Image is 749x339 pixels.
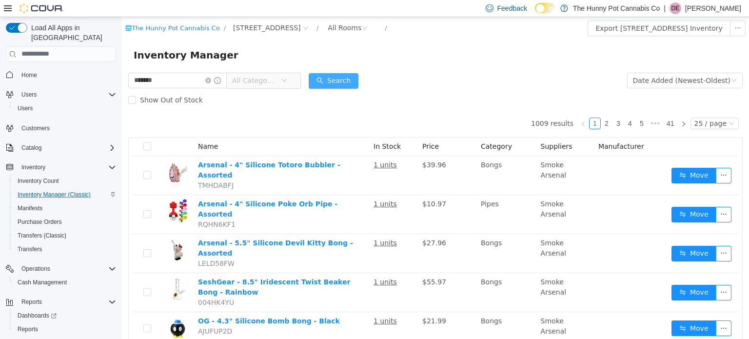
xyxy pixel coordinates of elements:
button: Operations [18,263,54,275]
span: Manifests [18,204,42,212]
span: $39.96 [300,144,324,152]
li: Next Page [556,100,568,112]
td: Pipes [355,178,415,217]
span: Reports [21,298,42,306]
span: Smoke Arsenal [419,183,445,201]
span: AJUFUP2D [76,310,110,318]
span: Transfers [18,245,42,253]
button: Reports [2,295,120,309]
a: 1 [468,101,478,112]
span: Inventory [18,161,116,173]
span: Transfers (Classic) [18,232,66,239]
span: Purchase Orders [14,216,116,228]
span: $27.96 [300,222,324,230]
li: 1 [467,100,479,112]
a: SeshGear - 8.5" Iridescent Twist Beaker Bong - Rainbow [76,261,228,279]
a: 3 [491,101,502,112]
u: 1 units [252,300,275,308]
span: Cash Management [14,277,116,288]
span: Category [359,125,390,133]
button: Catalog [18,142,45,154]
span: Cash Management [18,279,67,286]
li: Previous Page [455,100,467,112]
a: Inventory Manager (Classic) [14,189,95,200]
i: icon: down [607,103,612,110]
i: icon: down [609,60,615,67]
span: Feedback [497,3,527,13]
a: Arsenal - 5.5" Silicone Devil Kitty Bong - Assorted [76,222,231,240]
p: The Hunny Pot Cannabis Co [573,2,660,14]
a: Arsenal - 4" Silicone Totoro Bubbler - Assorted [76,144,218,162]
span: Reports [14,323,116,335]
a: Arsenal - 4" Silicone Poke Orb Pipe - Assorted [76,183,216,201]
button: Users [18,89,40,100]
span: Inventory Manager [12,30,122,46]
span: Transfers [14,243,116,255]
div: Date Added (Newest-Oldest) [511,56,609,71]
a: 4 [503,101,513,112]
button: icon: ellipsis [594,268,610,283]
a: Customers [18,122,54,134]
span: Catalog [21,144,41,152]
span: Dashboards [18,312,57,319]
button: icon: ellipsis [594,151,610,166]
button: Users [10,101,120,115]
img: Cova [20,3,63,13]
a: Transfers (Classic) [14,230,70,241]
a: 2 [479,101,490,112]
img: OG - 4.3" Silicone Bomb Bong - Black hero shot [44,299,68,323]
div: All Rooms [206,3,239,18]
button: Inventory [2,160,120,174]
li: 5 [514,100,526,112]
span: Price [300,125,317,133]
span: Inventory Count [18,177,59,185]
span: TMHDABFJ [76,164,112,172]
span: Reports [18,296,116,308]
span: LELD58FW [76,242,113,250]
span: Customers [21,124,50,132]
td: Bongs [355,139,415,178]
a: Reports [14,323,42,335]
span: Home [18,69,116,81]
span: Name [76,125,96,133]
span: Dashboards [14,310,116,321]
a: 41 [542,101,555,112]
span: Reports [18,325,38,333]
span: Operations [18,263,116,275]
li: 2 [479,100,491,112]
i: icon: info-circle [92,60,99,67]
button: icon: ellipsis [594,190,610,205]
u: 1 units [252,144,275,152]
td: Bongs [355,295,415,328]
u: 1 units [252,222,275,230]
button: Inventory [18,161,49,173]
span: $55.97 [300,261,324,269]
a: Home [18,69,41,81]
span: In Stock [252,125,279,133]
span: $21.99 [300,300,324,308]
i: icon: close-circle [83,60,89,66]
span: Manufacturer [476,125,522,133]
button: Operations [2,262,120,276]
span: / [195,7,197,15]
span: ••• [526,100,541,112]
span: Home [21,71,37,79]
button: icon: swapMove [550,303,594,319]
td: Bongs [355,217,415,256]
span: Smoke Arsenal [419,300,445,318]
button: Transfers (Classic) [10,229,120,242]
img: SeshGear - 8.5" Iridescent Twist Beaker Bong - Rainbow hero shot [44,260,68,284]
a: Manifests [14,202,46,214]
p: [PERSON_NAME] [685,2,741,14]
img: Arsenal - 5.5" Silicone Devil Kitty Bong - Assorted hero shot [44,221,68,245]
span: DE [671,2,680,14]
img: Arsenal - 4" Silicone Totoro Bubbler - Assorted hero shot [44,143,68,167]
button: icon: swapMove [550,268,594,283]
u: 1 units [252,183,275,191]
span: 004HK4YU [76,281,112,289]
div: Darrel Engleby [670,2,681,14]
li: Next 5 Pages [526,100,541,112]
span: All Categories [110,59,155,68]
span: Customers [18,122,116,134]
span: Load All Apps in [GEOGRAPHIC_DATA] [27,23,116,42]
